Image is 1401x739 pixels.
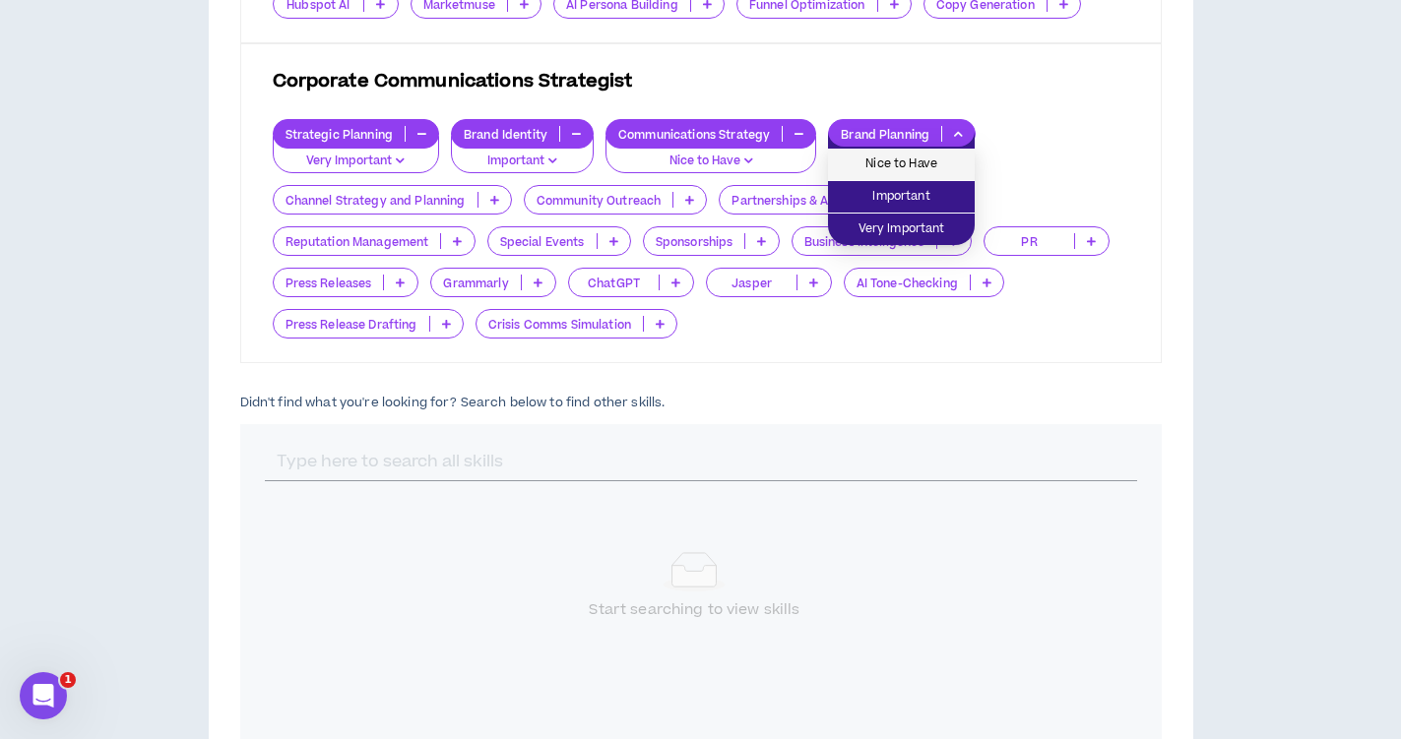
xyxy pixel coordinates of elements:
[840,154,963,175] span: Nice to Have
[845,276,970,290] p: AI Tone-Checking
[840,218,963,240] span: Very Important
[840,186,963,208] span: Important
[605,136,816,173] button: Nice to Have
[274,127,406,142] p: Strategic Planning
[477,317,643,332] p: Crisis Comms Simulation
[274,234,441,249] p: Reputation Management
[20,672,67,719] iframe: Intercom live chat
[273,68,1129,95] p: Corporate Communications Strategist
[589,599,799,621] div: Start searching to view skills
[793,234,937,249] p: Business Intelligence
[431,276,522,290] p: Grammarly
[464,153,581,170] p: Important
[286,153,427,170] p: Very Important
[452,127,559,142] p: Brand Identity
[274,193,478,208] p: Channel Strategy and Planning
[720,193,933,208] p: Partnerships & Affilated Content
[985,234,1075,249] p: PR
[451,136,594,173] button: Important
[606,127,782,142] p: Communications Strategy
[274,317,429,332] p: Press Release Drafting
[274,276,384,290] p: Press Releases
[488,234,597,249] p: Special Events
[525,193,673,208] p: Community Outreach
[569,276,660,290] p: ChatGPT
[60,672,76,688] span: 1
[265,444,1137,481] input: Type here to search all skills
[707,276,797,290] p: Jasper
[618,153,803,170] p: Nice to Have
[829,127,941,142] p: Brand Planning
[644,234,745,249] p: Sponsorships
[240,395,1162,410] p: Didn't find what you're looking for? Search below to find other skills.
[273,136,440,173] button: Very Important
